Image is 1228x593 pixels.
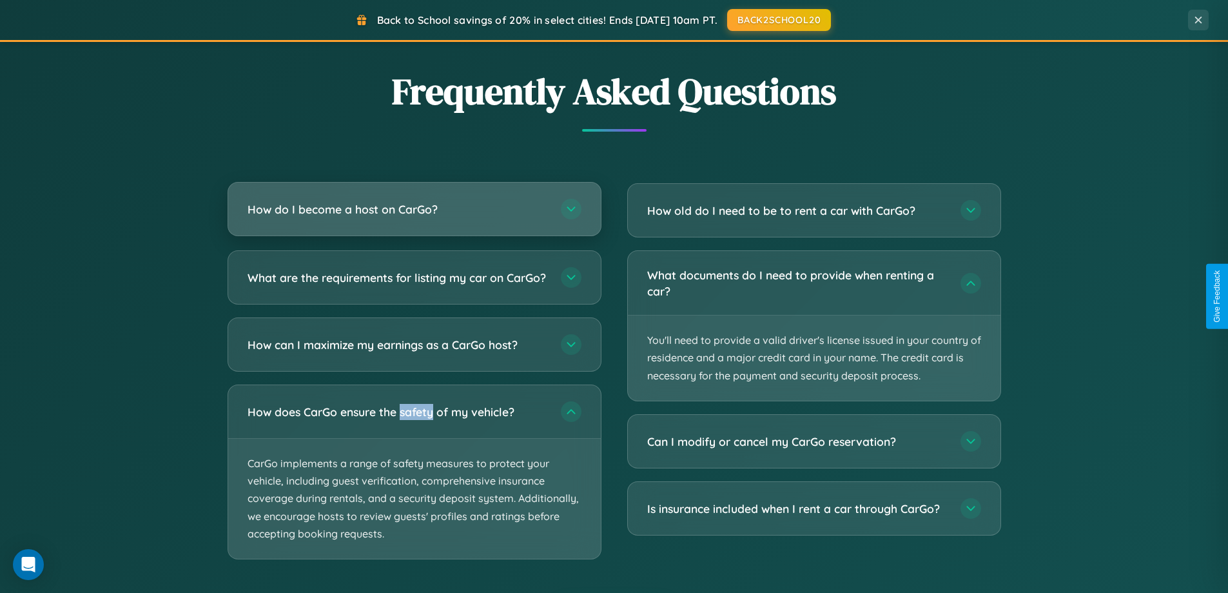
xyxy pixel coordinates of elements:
p: CarGo implements a range of safety measures to protect your vehicle, including guest verification... [228,439,601,559]
h3: Can I modify or cancel my CarGo reservation? [647,434,948,450]
h3: What documents do I need to provide when renting a car? [647,267,948,299]
h3: How old do I need to be to rent a car with CarGo? [647,203,948,219]
div: Give Feedback [1213,270,1222,323]
h3: Is insurance included when I rent a car through CarGo? [647,501,948,517]
div: Open Intercom Messenger [13,549,44,580]
p: You'll need to provide a valid driver's license issued in your country of residence and a major c... [628,316,1000,401]
span: Back to School savings of 20% in select cities! Ends [DATE] 10am PT. [377,14,717,26]
h3: How do I become a host on CarGo? [248,201,548,217]
h3: How can I maximize my earnings as a CarGo host? [248,337,548,353]
h2: Frequently Asked Questions [228,66,1001,116]
h3: How does CarGo ensure the safety of my vehicle? [248,404,548,420]
h3: What are the requirements for listing my car on CarGo? [248,270,548,286]
button: BACK2SCHOOL20 [727,9,831,31]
